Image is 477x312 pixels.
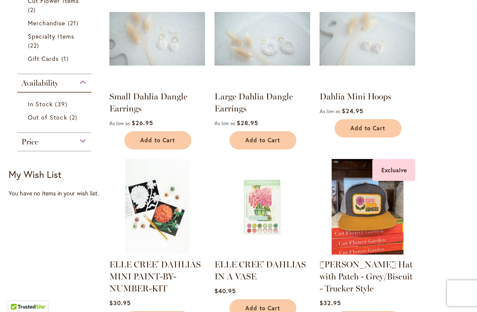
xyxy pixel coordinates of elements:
[61,54,71,63] span: 1
[245,137,281,144] span: Add to Cart
[6,282,30,306] iframe: Launch Accessibility Center
[28,32,74,40] span: Specialty Items
[320,299,341,307] span: $32.95
[132,119,153,127] span: $26.95
[28,19,66,27] span: Merchandise
[214,80,310,88] a: Large Dahlia Dangle Earrings
[28,32,83,50] a: Specialty Items
[320,91,391,102] a: Dahlia Mini Hoops
[214,159,310,255] img: ELLE CREE’ DAHLIAS IN A VASE
[214,259,306,282] a: ELLE CREE’ DAHLIAS IN A VASE
[214,120,235,126] span: As low as
[140,137,175,144] span: Add to Cart
[229,131,296,150] button: Add to Cart
[28,99,83,108] a: In Stock 39
[109,91,187,114] a: Small Dahlia Dangle Earrings
[9,168,61,180] strong: My Wish List
[124,131,191,150] button: Add to Cart
[109,248,205,256] a: ELLE CREE' DAHLIAS MINI PAINT-BY-NUMBER-KIT
[109,159,205,255] img: ELLE CREE' DAHLIAS MINI PAINT-BY-NUMBER-KIT
[372,159,415,181] div: Exclusive
[214,91,293,114] a: Large Dahlia Dangle Earrings
[245,305,281,312] span: Add to Cart
[28,54,59,63] span: Gift Cards
[28,113,83,122] a: Out of Stock 2
[9,189,104,198] div: You have no items in your wish list.
[320,159,415,255] img: SID Patch Trucker Hat
[28,41,41,50] span: 22
[109,299,131,307] span: $30.95
[28,18,83,27] a: Merchandise
[69,113,79,122] span: 2
[335,119,402,138] button: Add to Cart
[55,99,69,108] span: 39
[109,259,201,294] a: ELLE CREE' DAHLIAS MINI PAINT-BY-NUMBER-KIT
[28,5,38,14] span: 2
[320,80,415,88] a: Dahlia Mini Hoops
[320,259,413,294] a: [PERSON_NAME] Hat with Patch - Grey/Biscuit - Trucker Style
[342,107,363,115] span: $24.95
[350,125,386,132] span: Add to Cart
[28,54,83,63] a: Gift Cards
[109,80,205,88] a: Small Dahlia Dangle Earrings
[320,108,340,114] span: As low as
[214,287,236,295] span: $40.95
[28,100,53,108] span: In Stock
[237,119,258,127] span: $28.95
[28,113,67,121] span: Out of Stock
[109,120,130,126] span: As low as
[21,137,38,147] span: Price
[214,248,310,256] a: ELLE CREE’ DAHLIAS IN A VASE
[68,18,81,27] span: 21
[320,248,415,256] a: SID Patch Trucker Hat Exclusive
[21,78,58,88] span: Availability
